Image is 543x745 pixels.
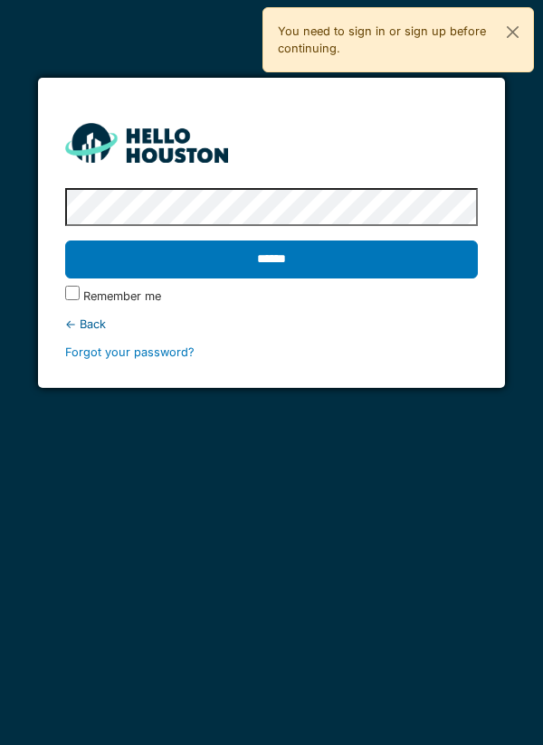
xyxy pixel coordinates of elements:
[262,7,534,72] div: You need to sign in or sign up before continuing.
[83,288,161,305] label: Remember me
[65,345,195,359] a: Forgot your password?
[65,316,479,333] div: ← Back
[492,8,533,56] button: Close
[65,123,228,162] img: HH_line-BYnF2_Hg.png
